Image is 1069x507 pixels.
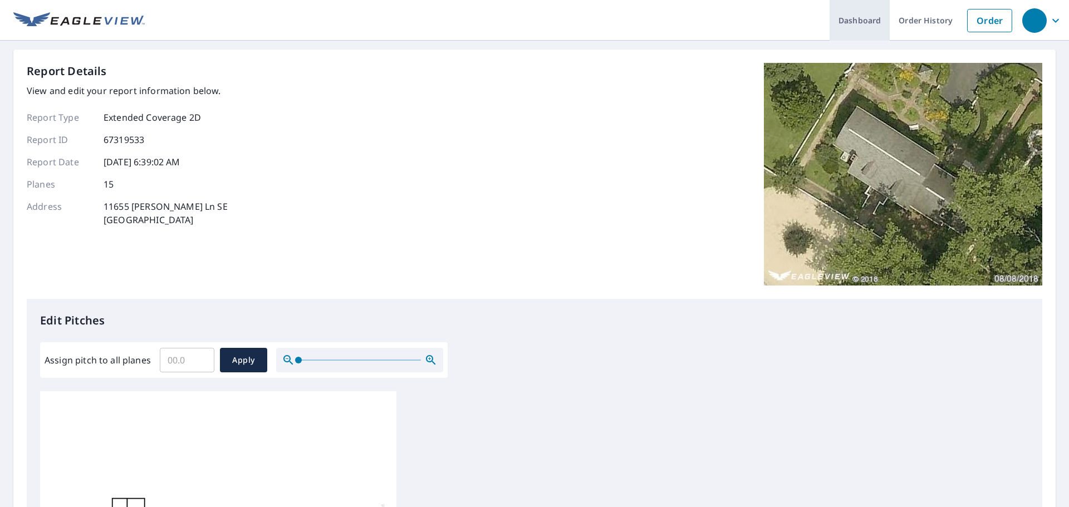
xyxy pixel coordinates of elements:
a: Order [967,9,1012,32]
span: Apply [229,353,258,367]
p: 67319533 [104,133,144,146]
p: [DATE] 6:39:02 AM [104,155,180,169]
p: Report Type [27,111,94,124]
button: Apply [220,348,267,372]
p: Extended Coverage 2D [104,111,201,124]
p: Report Date [27,155,94,169]
p: Edit Pitches [40,312,1029,329]
p: Report ID [27,133,94,146]
img: EV Logo [13,12,145,29]
p: Planes [27,178,94,191]
p: Report Details [27,63,107,80]
input: 00.0 [160,344,214,376]
p: Address [27,200,94,227]
p: 11655 [PERSON_NAME] Ln SE [GEOGRAPHIC_DATA] [104,200,228,227]
label: Assign pitch to all planes [45,353,151,367]
p: 15 [104,178,114,191]
p: View and edit your report information below. [27,84,228,97]
img: Top image [764,63,1042,286]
